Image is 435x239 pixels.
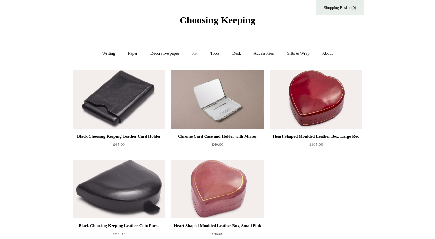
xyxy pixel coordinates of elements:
div: Heart Shaped Moulded Leather Box, Large Red [272,132,360,140]
a: Chrome Card Case and Holder with Mirror £40.00 [171,132,264,159]
a: Heart Shaped Moulded Leather Box, Large Red £105.00 [270,132,362,159]
img: Heart Shaped Moulded Leather Box, Small Pink [171,160,264,218]
span: £65.00 [113,231,125,236]
a: Paper [122,45,144,62]
div: Heart Shaped Moulded Leather Box, Small Pink [173,222,262,230]
a: Black Choosing Keeping Leather Card Holder £65.00 [73,132,165,159]
a: Black Choosing Keeping Leather Coin Purse Black Choosing Keeping Leather Coin Purse [73,160,165,218]
a: Writing [97,45,121,62]
a: Art [186,45,203,62]
div: Black Choosing Keeping Leather Card Holder [75,132,163,140]
a: Tools [205,45,226,62]
a: Black Choosing Keeping Leather Card Holder Black Choosing Keeping Leather Card Holder [73,70,165,129]
img: Chrome Card Case and Holder with Mirror [171,70,264,129]
img: Black Choosing Keeping Leather Coin Purse [73,160,165,218]
a: Gifts & Wrap [281,45,315,62]
span: £40.00 [212,142,223,147]
a: Shopping Basket (0) [316,0,364,15]
a: Heart Shaped Moulded Leather Box, Small Pink Heart Shaped Moulded Leather Box, Small Pink [171,160,264,218]
a: About [316,45,339,62]
a: Heart Shaped Moulded Leather Box, Large Red Heart Shaped Moulded Leather Box, Large Red [270,70,362,129]
a: Chrome Card Case and Holder with Mirror Chrome Card Case and Holder with Mirror [171,70,264,129]
span: £45.00 [212,231,223,236]
span: £105.00 [309,142,323,147]
img: Black Choosing Keeping Leather Card Holder [73,70,165,129]
a: Accessories [248,45,280,62]
a: Desk [227,45,247,62]
img: Heart Shaped Moulded Leather Box, Large Red [270,70,362,129]
span: Choosing Keeping [180,15,255,25]
a: Decorative paper [145,45,185,62]
div: Chrome Card Case and Holder with Mirror [173,132,262,140]
span: £65.00 [113,142,125,147]
a: Choosing Keeping [180,20,255,24]
div: Black Choosing Keeping Leather Coin Purse [75,222,163,230]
